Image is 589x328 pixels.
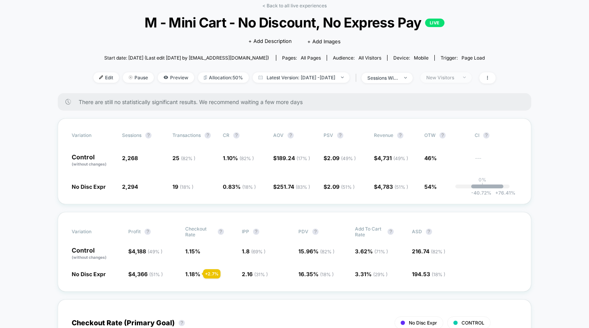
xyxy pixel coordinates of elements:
[324,183,355,190] span: $
[397,132,403,138] button: ?
[337,132,343,138] button: ?
[414,55,429,61] span: mobile
[205,132,211,138] button: ?
[72,162,107,166] span: (without changes)
[99,75,103,79] img: edit
[298,271,334,277] span: 16.35 %
[251,249,265,255] span: ( 69 % )
[296,155,310,161] span: ( 17 % )
[475,132,517,138] span: CI
[424,155,437,161] span: 46%
[320,272,334,277] span: ( 18 % )
[367,75,398,81] div: sessions with impression
[258,75,263,79] img: calendar
[491,190,515,196] span: 76.41 %
[128,248,162,255] span: $
[495,190,498,196] span: +
[180,184,193,190] span: ( 18 % )
[374,132,393,138] span: Revenue
[432,272,445,277] span: ( 18 % )
[377,155,408,161] span: 4,731
[145,132,152,138] button: ?
[273,132,284,138] span: AOV
[223,132,229,138] span: CR
[462,320,484,326] span: CONTROL
[387,55,434,61] span: Device:
[483,132,489,138] button: ?
[298,248,334,255] span: 15.96 %
[296,184,310,190] span: ( 83 % )
[355,271,387,277] span: 3.31 %
[114,14,475,31] span: M - Mini Cart - No Discount, No Express Pay
[273,183,310,190] span: $
[158,72,194,83] span: Preview
[242,229,249,234] span: IPP
[185,226,214,237] span: Checkout Rate
[324,132,333,138] span: PSV
[324,155,356,161] span: $
[355,226,384,237] span: Add To Cart Rate
[122,183,138,190] span: 2,294
[104,55,269,61] span: Start date: [DATE] (Last edit [DATE] by [EMAIL_ADDRESS][DOMAIN_NAME])
[471,190,491,196] span: -40.72 %
[341,155,356,161] span: ( 49 % )
[218,229,224,235] button: ?
[441,55,485,61] div: Trigger:
[122,132,141,138] span: Sessions
[72,271,106,277] span: No Disc Expr
[204,75,207,80] img: rebalance
[273,155,310,161] span: $
[404,77,407,79] img: end
[148,249,162,255] span: ( 49 % )
[128,271,163,277] span: $
[412,229,422,234] span: ASD
[132,271,163,277] span: 4,366
[203,269,220,278] div: + 2.7 %
[128,229,141,234] span: Profit
[79,99,516,105] span: There are still no statistically significant results. We recommend waiting a few more days
[412,271,445,277] span: 194.53
[439,132,446,138] button: ?
[172,155,195,161] span: 25
[307,38,341,44] span: + Add Images
[172,132,201,138] span: Transactions
[320,249,334,255] span: ( 82 % )
[426,229,432,235] button: ?
[431,249,445,255] span: ( 82 % )
[353,72,362,84] span: |
[253,229,259,235] button: ?
[374,249,388,255] span: ( 71 % )
[374,155,408,161] span: $
[393,155,408,161] span: ( 49 % )
[277,155,310,161] span: 189.24
[426,75,457,80] div: New Visitors
[93,72,119,83] span: Edit
[262,3,327,9] a: < Back to all live experiences
[185,271,200,277] span: 1.18 %
[72,226,114,237] span: Variation
[122,155,138,161] span: 2,268
[72,132,114,138] span: Variation
[172,183,193,190] span: 19
[301,55,321,61] span: all pages
[412,248,445,255] span: 216.74
[248,38,292,45] span: + Add Description
[463,77,466,78] img: end
[239,155,254,161] span: ( 82 % )
[145,229,151,235] button: ?
[341,77,344,78] img: end
[394,184,408,190] span: ( 51 % )
[333,55,381,61] div: Audience:
[223,183,256,190] span: 0.83 %
[462,55,485,61] span: Page Load
[387,229,394,235] button: ?
[132,248,162,255] span: 4,188
[242,271,268,277] span: 2.16
[373,272,387,277] span: ( 29 % )
[327,155,356,161] span: 2.09
[223,155,254,161] span: 1.10 %
[424,132,467,138] span: OTW
[253,72,350,83] span: Latest Version: [DATE] - [DATE]
[254,272,268,277] span: ( 31 % )
[185,248,200,255] span: 1.15 %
